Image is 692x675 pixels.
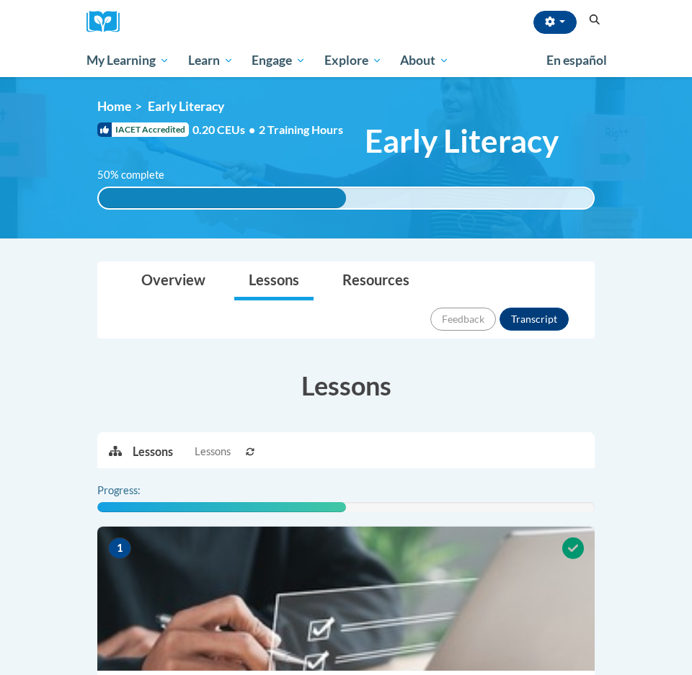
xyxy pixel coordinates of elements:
div: Main menu [76,44,616,77]
div: 50% complete [99,188,346,208]
button: Search [584,12,605,29]
span: Early Literacy [365,122,559,160]
a: Lessons [234,262,314,300]
a: About [391,44,459,77]
h3: Lessons [97,367,595,403]
span: Engage [252,52,306,69]
span: Lessons [195,444,231,460]
span: About [400,52,449,69]
a: My Learning [77,44,179,77]
button: Transcript [500,308,569,331]
span: IACET Accredited [97,122,189,137]
img: Course Image [97,527,595,671]
span: 2 Training Hours [259,122,343,136]
label: Progress: [97,483,180,499]
span: En español [546,53,607,68]
span: My Learning [86,52,169,69]
span: Explore [324,52,382,69]
span: Learn [188,52,234,69]
a: Explore [315,44,391,77]
button: Account Settings [533,11,577,34]
label: 50% complete [97,167,180,183]
a: Learn [179,44,243,77]
a: Engage [242,44,315,77]
a: En español [537,45,616,76]
span: • [249,122,255,136]
span: Early Literacy [148,99,224,114]
a: Cox Campus [86,11,130,33]
a: Home [97,99,131,114]
a: Overview [127,262,220,300]
img: Logo brand [86,11,130,33]
span: 0.20 CEUs [192,122,259,138]
button: Feedback [430,308,496,331]
p: Lessons [133,444,173,460]
a: Resources [328,262,424,300]
span: 1 [108,537,131,559]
